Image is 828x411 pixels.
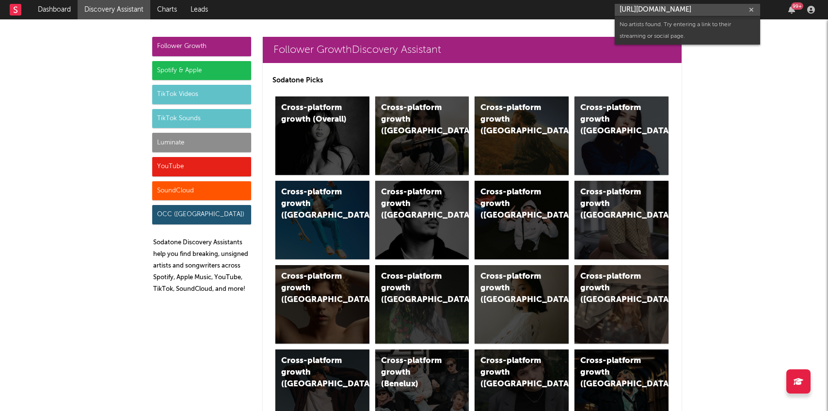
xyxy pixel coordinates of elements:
[152,85,251,104] div: TikTok Videos
[153,237,251,295] p: Sodatone Discovery Assistants help you find breaking, unsigned artists and songwriters across Spo...
[788,6,795,14] button: 99+
[580,271,646,306] div: Cross-platform growth ([GEOGRAPHIC_DATA])
[480,355,546,390] div: Cross-platform growth ([GEOGRAPHIC_DATA])
[375,265,469,344] a: Cross-platform growth ([GEOGRAPHIC_DATA])
[152,157,251,176] div: YouTube
[615,16,760,45] div: No artists found. Try entering a link to their streaming or social page.
[381,355,447,390] div: Cross-platform growth (Benelux)
[580,355,646,390] div: Cross-platform growth ([GEOGRAPHIC_DATA])
[375,96,469,175] a: Cross-platform growth ([GEOGRAPHIC_DATA])
[281,355,347,390] div: Cross-platform growth ([GEOGRAPHIC_DATA])
[275,181,369,259] a: Cross-platform growth ([GEOGRAPHIC_DATA])
[574,96,669,175] a: Cross-platform growth ([GEOGRAPHIC_DATA])
[272,75,672,86] p: Sodatone Picks
[475,181,569,259] a: Cross-platform growth ([GEOGRAPHIC_DATA]/GSA)
[152,37,251,56] div: Follower Growth
[475,96,569,175] a: Cross-platform growth ([GEOGRAPHIC_DATA])
[475,265,569,344] a: Cross-platform growth ([GEOGRAPHIC_DATA])
[152,109,251,128] div: TikTok Sounds
[375,181,469,259] a: Cross-platform growth ([GEOGRAPHIC_DATA])
[381,102,447,137] div: Cross-platform growth ([GEOGRAPHIC_DATA])
[480,187,546,221] div: Cross-platform growth ([GEOGRAPHIC_DATA]/GSA)
[281,102,347,126] div: Cross-platform growth (Overall)
[381,271,447,306] div: Cross-platform growth ([GEOGRAPHIC_DATA])
[580,102,646,137] div: Cross-platform growth ([GEOGRAPHIC_DATA])
[263,37,682,63] a: Follower GrowthDiscovery Assistant
[152,205,251,224] div: OCC ([GEOGRAPHIC_DATA])
[580,187,646,221] div: Cross-platform growth ([GEOGRAPHIC_DATA])
[281,187,347,221] div: Cross-platform growth ([GEOGRAPHIC_DATA])
[574,265,669,344] a: Cross-platform growth ([GEOGRAPHIC_DATA])
[574,181,669,259] a: Cross-platform growth ([GEOGRAPHIC_DATA])
[480,271,546,306] div: Cross-platform growth ([GEOGRAPHIC_DATA])
[152,61,251,80] div: Spotify & Apple
[275,96,369,175] a: Cross-platform growth (Overall)
[791,2,803,10] div: 99 +
[381,187,447,221] div: Cross-platform growth ([GEOGRAPHIC_DATA])
[275,265,369,344] a: Cross-platform growth ([GEOGRAPHIC_DATA])
[615,4,760,16] input: Search for artists
[152,133,251,152] div: Luminate
[281,271,347,306] div: Cross-platform growth ([GEOGRAPHIC_DATA])
[480,102,546,137] div: Cross-platform growth ([GEOGRAPHIC_DATA])
[152,181,251,201] div: SoundCloud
